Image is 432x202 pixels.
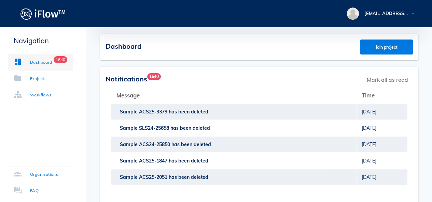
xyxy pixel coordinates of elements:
span: Sample [120,125,139,131]
div: FAQ [30,187,39,194]
span: ACS24-25850 [139,141,171,147]
span: [DATE] [362,158,376,164]
span: Join project [367,45,406,50]
div: Workflows [30,92,52,98]
th: Time: Not sorted. Activate to sort ascending. [356,87,407,104]
span: has been deleted [169,174,210,180]
button: Join project [360,40,413,55]
img: avatar.16069ca8.svg [347,7,359,20]
span: Sample [120,158,139,164]
span: [DATE] [362,141,376,147]
span: Sample [120,141,139,147]
span: [DATE] [362,125,376,131]
span: [DATE] [362,109,376,115]
div: Projects [30,75,46,82]
span: Time [362,92,375,99]
span: ACS25-3379 [139,109,169,115]
span: SLS24-25658 [139,125,170,131]
span: has been deleted [169,158,210,164]
p: Navigation [8,35,73,46]
div: Organizations [30,171,58,178]
span: [DATE] [362,174,376,180]
span: Dashboard [106,42,141,50]
span: has been deleted [171,141,212,147]
th: Message [111,87,356,104]
span: Sample [120,109,139,115]
span: ACS25-1847 [139,158,169,164]
span: Badge [147,73,161,80]
span: has been deleted [169,109,210,115]
span: has been deleted [170,125,211,131]
span: Notifications [106,75,147,83]
span: ACS25-2051 [139,174,169,180]
div: Dashboard [30,59,52,66]
span: Message [116,92,140,99]
span: Mark all as read [363,72,412,87]
span: Badge [54,56,67,63]
span: Sample [120,174,139,180]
